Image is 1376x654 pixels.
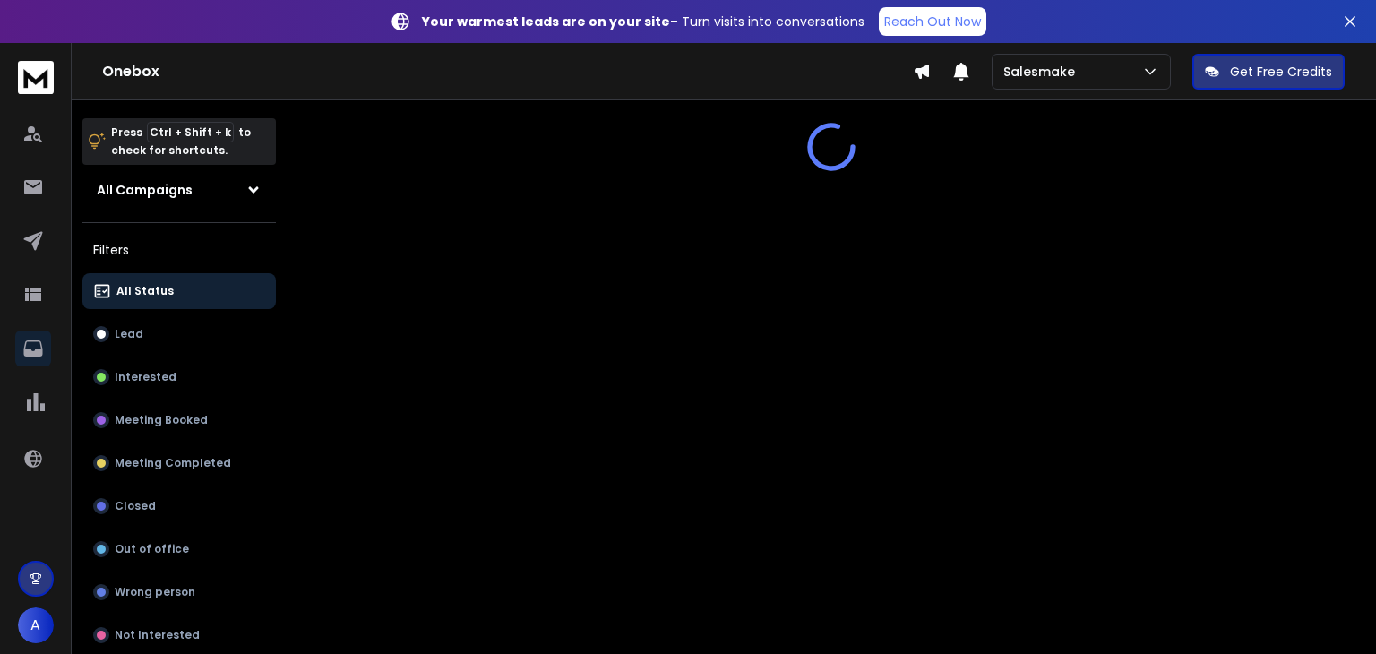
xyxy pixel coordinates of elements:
p: Meeting Booked [115,413,208,427]
p: Meeting Completed [115,456,231,470]
p: Not Interested [115,628,200,642]
button: Not Interested [82,617,276,653]
p: All Status [116,284,174,298]
button: A [18,607,54,643]
button: Meeting Booked [82,402,276,438]
button: Get Free Credits [1192,54,1345,90]
p: Reach Out Now [884,13,981,30]
button: Closed [82,488,276,524]
strong: Your warmest leads are on your site [422,13,670,30]
p: Wrong person [115,585,195,599]
h1: All Campaigns [97,181,193,199]
img: logo [18,61,54,94]
button: Interested [82,359,276,395]
p: Interested [115,370,176,384]
button: Wrong person [82,574,276,610]
button: All Status [82,273,276,309]
p: Get Free Credits [1230,63,1332,81]
p: Salesmake [1003,63,1082,81]
h3: Filters [82,237,276,262]
p: Press to check for shortcuts. [111,124,251,159]
p: – Turn visits into conversations [422,13,864,30]
button: Lead [82,316,276,352]
a: Reach Out Now [879,7,986,36]
button: All Campaigns [82,172,276,208]
button: Meeting Completed [82,445,276,481]
p: Out of office [115,542,189,556]
p: Lead [115,327,143,341]
h1: Onebox [102,61,913,82]
button: Out of office [82,531,276,567]
span: Ctrl + Shift + k [147,122,234,142]
p: Closed [115,499,156,513]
